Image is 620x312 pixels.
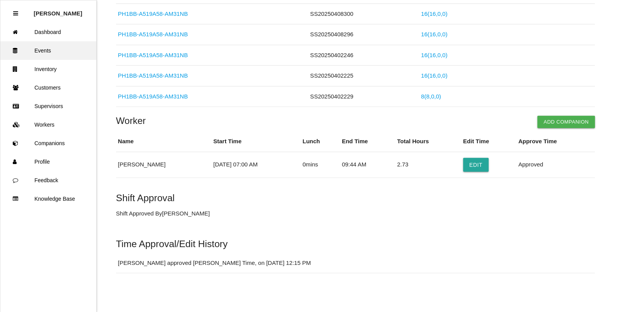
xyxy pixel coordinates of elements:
a: 8(8,0,0) [421,93,441,100]
td: SS20250402229 [308,86,419,107]
th: Approve Time [517,131,595,152]
a: Dashboard [0,23,96,41]
th: End Time [340,131,395,152]
a: 16(16,0,0) [421,10,447,17]
td: 2.73 [395,152,461,178]
td: SS20250402246 [308,45,419,66]
td: SS20250402225 [308,66,419,86]
p: Rosie Blandino [34,4,82,17]
a: PH1BB-A519A58-AM31NB [118,72,188,79]
a: Workers [0,115,96,134]
th: Start Time [212,131,301,152]
a: PH1BB-A519A58-AM31NB [118,93,188,100]
th: Name [116,131,212,152]
a: Knowledge Base [0,190,96,208]
td: Approved [517,152,595,178]
button: Edit [463,158,489,172]
h4: Worker [116,116,595,126]
td: SS20250408300 [308,3,419,24]
a: Inventory [0,60,96,78]
td: SS20250408296 [308,24,419,45]
th: Total Hours [395,131,461,152]
p: Shift Approved By [PERSON_NAME] [116,209,595,218]
a: Profile [0,153,96,171]
a: Feedback [0,171,96,190]
td: 09:44 AM [340,152,395,178]
div: Close [13,4,18,23]
a: PH1BB-A519A58-AM31NB [118,31,188,37]
h5: Shift Approval [116,193,595,203]
td: [DATE] 07:00 AM [212,152,301,178]
a: Events [0,41,96,60]
a: 16(16,0,0) [421,31,447,37]
a: 16(16,0,0) [421,52,447,58]
td: 0 mins [301,152,340,178]
a: PH1BB-A519A58-AM31NB [118,10,188,17]
th: Edit Time [461,131,517,152]
a: PH1BB-A519A58-AM31NB [118,52,188,58]
button: Add Companion [538,116,595,128]
a: Companions [0,134,96,153]
a: Supervisors [0,97,96,115]
a: Customers [0,78,96,97]
td: [PERSON_NAME] approved [PERSON_NAME] Time, on [DATE] 12:15 PM [116,253,586,273]
a: 16(16,0,0) [421,72,447,79]
td: [PERSON_NAME] [116,152,212,178]
th: Lunch [301,131,340,152]
h5: Time Approval/Edit History [116,239,595,249]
